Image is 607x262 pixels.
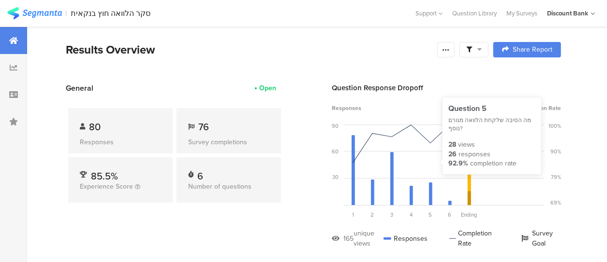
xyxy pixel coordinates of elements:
div: Discount Bank [547,9,588,18]
div: Responses [384,228,428,248]
span: Responses [332,104,361,112]
div: 6 [197,169,203,179]
div: 28 [448,140,456,150]
span: General [66,83,93,94]
div: Responses [80,137,161,147]
div: 79% [551,173,561,181]
span: 1 [352,211,354,219]
a: Question Library [447,9,502,18]
div: 90 [332,122,339,130]
div: מה הסיבה שלקחת הלוואה מגורם נוסף? [448,116,535,133]
img: segmanta logo [7,7,62,19]
span: 5 [429,211,432,219]
div: 100% [548,122,561,130]
span: 80 [89,120,101,134]
div: 69% [550,199,561,207]
div: 26 [448,150,457,159]
span: 76 [198,120,209,134]
div: Open [259,83,276,93]
div: סקר הלוואה חוץ בנקאית [71,9,151,18]
span: Experience Score [80,181,133,192]
div: Survey Goal [521,228,561,248]
div: views [458,140,475,150]
div: 165 [343,234,354,244]
span: Share Report [513,46,552,53]
span: 2 [371,211,374,219]
div: responses [459,150,490,159]
div: Question Response Dropoff [332,83,561,93]
div: Results Overview [66,41,432,58]
div: Ending [459,211,479,219]
span: Number of questions [188,181,252,192]
div: completion rate [470,159,517,168]
div: unique views [354,228,384,248]
div: | [66,8,67,19]
div: Support [415,6,443,21]
div: Question 5 [448,103,535,114]
a: My Surveys [502,9,542,18]
div: 90% [550,148,561,155]
span: 3 [390,211,393,219]
div: 30 [332,173,339,181]
span: 85.5% [91,169,118,183]
div: 92.9% [448,159,468,168]
div: Completion Rate [449,228,500,248]
span: 4 [410,211,413,219]
div: 60 [332,148,339,155]
span: 6 [448,211,452,219]
div: Survey completions [188,137,269,147]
